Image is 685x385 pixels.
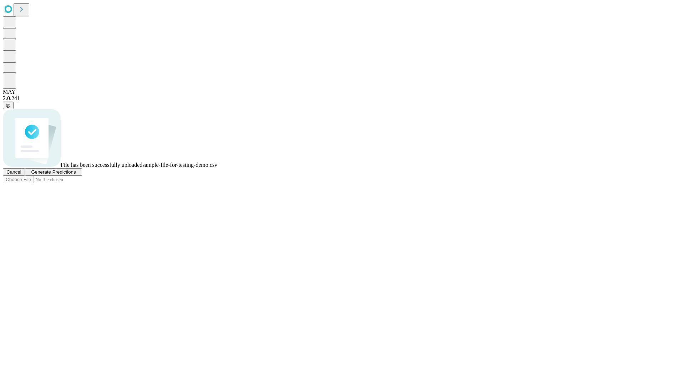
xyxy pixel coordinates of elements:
div: 2.0.241 [3,95,682,102]
span: Generate Predictions [31,169,76,175]
span: sample-file-for-testing-demo.csv [142,162,217,168]
div: MAY [3,89,682,95]
button: Generate Predictions [25,168,82,176]
button: Cancel [3,168,25,176]
span: @ [6,103,11,108]
span: Cancel [6,169,21,175]
span: File has been successfully uploaded [61,162,142,168]
button: @ [3,102,14,109]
